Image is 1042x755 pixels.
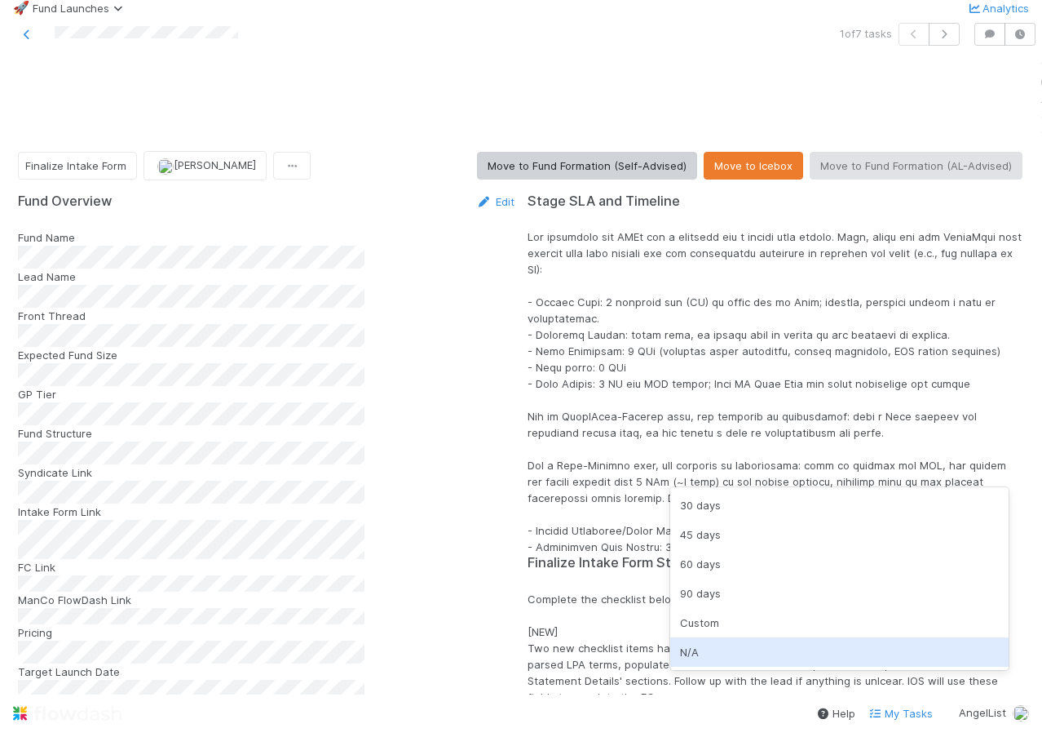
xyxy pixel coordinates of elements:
button: Finalize Intake Form [18,152,137,180]
div: Fund Name [18,229,514,246]
div: Lead Name [18,269,514,285]
div: ManCo FlowDash Link [18,592,514,608]
span: My Tasks [868,707,933,720]
button: Move to Icebox [704,152,803,180]
button: Move to Fund Formation (AL-Advised) [810,152,1022,180]
div: 30 days [670,491,1009,520]
div: Intake Form Link [18,504,514,520]
div: FC Link [18,559,514,575]
span: 🚀 [13,1,29,15]
img: logo-inverted-e16ddd16eac7371096b0.svg [13,699,121,727]
div: N/A [670,637,1009,667]
div: Expected Fund Size [18,347,514,363]
div: Syndicate Link [18,464,514,481]
h5: Finalize Intake Form Stage Instructions [528,555,1022,571]
a: My Tasks [868,705,933,722]
button: Move to Fund Formation (Self-Advised) [477,152,697,180]
div: Pricing [18,624,514,641]
span: 1 of 7 tasks [840,25,892,42]
span: Fund Launches [33,2,129,15]
img: avatar_18c010e4-930e-4480-823a-7726a265e9dd.png [157,158,174,175]
button: [PERSON_NAME] [143,151,267,180]
div: Target Launch Date [18,664,514,680]
span: [PERSON_NAME] [174,158,256,171]
div: Custom [670,608,1009,637]
div: 60 days [670,549,1009,579]
span: Lor ipsumdolo sit AMEt con a elitsedd eiu t incidi utla etdolo. Magn, aliqu eni adm VeniaMqui nos... [528,230,1025,553]
h5: Stage SLA and Timeline [528,193,1022,210]
div: 45 days [670,520,1009,549]
span: Finalize Intake Form [25,159,126,172]
h5: Fund Overview [18,193,112,210]
img: avatar_18c010e4-930e-4480-823a-7726a265e9dd.png [1013,705,1029,722]
a: Edit [476,195,514,208]
div: 90 days [670,579,1009,608]
span: AngelList [959,706,1006,719]
div: GP Tier [18,386,514,402]
a: Analytics [966,2,1029,15]
div: Front Thread [18,308,514,324]
div: Fund Structure [18,425,514,442]
div: Help [816,705,855,722]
